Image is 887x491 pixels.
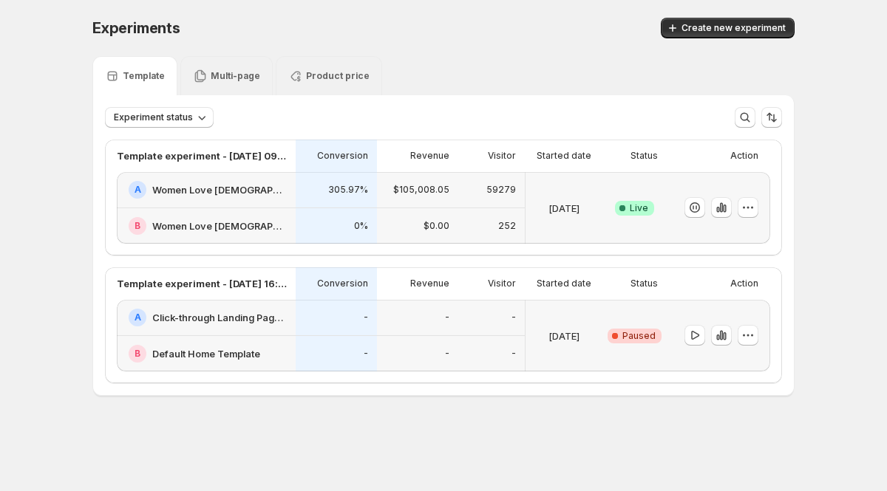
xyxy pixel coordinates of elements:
p: 252 [498,220,516,232]
button: Experiment status [105,107,214,128]
p: Multi-page [211,70,260,82]
span: Live [630,202,648,214]
p: 0% [354,220,368,232]
h2: Women Love [DEMOGRAPHIC_DATA] [152,219,287,233]
button: Sort the results [761,107,782,128]
p: Status [631,278,658,289]
p: [DATE] [548,329,580,343]
p: Status [631,150,658,162]
p: 59279 [486,184,516,196]
p: Revenue [410,150,449,162]
p: Revenue [410,278,449,289]
p: Product price [306,70,370,82]
span: Experiments [92,19,180,37]
p: Template [123,70,165,82]
p: Template experiment - [DATE] 16:25:17 [117,276,287,291]
h2: A [135,184,141,196]
h2: Click-through Landing Page - [DATE] 15:14:10 [152,310,287,325]
h2: Women Love [DEMOGRAPHIC_DATA] [152,182,287,197]
p: - [445,348,449,360]
p: Action [730,278,758,289]
p: Template experiment - [DATE] 09:47:14 [117,148,287,163]
p: - [512,312,516,323]
p: $105,008.05 [393,184,449,196]
p: - [445,312,449,323]
p: $0.00 [424,220,449,232]
button: Create new experiment [661,18,795,38]
p: Action [730,150,758,162]
span: Paused [622,330,656,342]
p: 305.97% [328,184,368,196]
p: [DATE] [548,201,580,216]
p: Conversion [317,150,368,162]
span: Experiment status [114,111,193,123]
p: Visitor [488,150,516,162]
h2: B [135,220,140,232]
p: Started date [537,150,591,162]
p: - [364,312,368,323]
h2: Default Home Template [152,346,260,361]
p: - [364,348,368,360]
h2: A [135,312,141,323]
p: Visitor [488,278,516,289]
p: Conversion [317,278,368,289]
h2: B [135,348,140,360]
p: - [512,348,516,360]
span: Create new experiment [682,22,786,34]
p: Started date [537,278,591,289]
